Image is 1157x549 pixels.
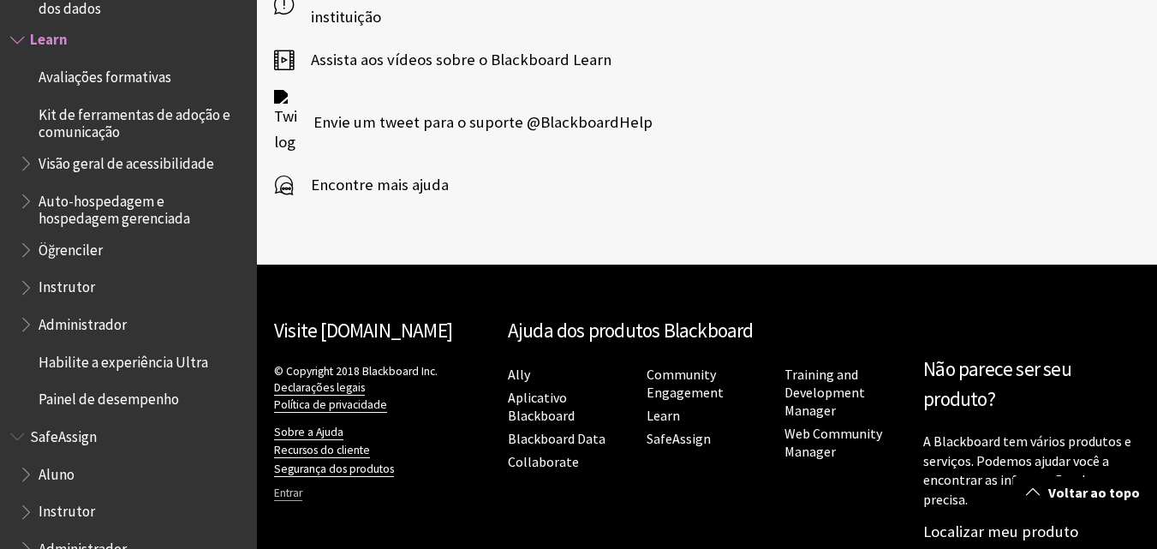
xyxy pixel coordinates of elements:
span: Instrutor [39,273,95,296]
a: Declarações legais [274,380,365,396]
a: Web Community Manager [784,425,882,461]
a: Aplicativo Blackboard [508,389,575,425]
a: Blackboard Data [508,430,605,448]
span: SafeAssign [30,422,97,445]
nav: Book outline for Blackboard Learn Help [10,26,247,415]
span: Avaliações formativas [39,63,171,86]
span: Öğrenciler [39,236,103,259]
a: Collaborate [508,453,579,471]
span: Visão geral de acessibilidade [39,149,214,172]
a: Recursos do cliente [274,443,370,458]
p: A Blackboard tem vários produtos e serviços. Podemos ajudar você a encontrar as informações de qu... [923,432,1140,509]
span: Learn [30,26,68,49]
img: Twitter logo [274,90,296,155]
span: Kit de ferramentas de adoção e comunicação [39,100,245,140]
span: Encontre mais ajuda [294,172,449,198]
a: Assista aos vídeos sobre o Blackboard Learn [274,47,611,73]
p: © Copyright 2018 Blackboard Inc. [274,363,491,412]
a: Voltar ao topo [1013,477,1157,509]
span: Administrador [39,310,127,333]
a: Visite [DOMAIN_NAME] [274,318,452,343]
a: Encontre mais ajuda [274,172,449,198]
span: Auto-hospedagem e hospedagem gerenciada [39,187,245,227]
a: Sobre a Ajuda [274,425,343,440]
a: Segurança dos produtos [274,462,394,477]
span: Aluno [39,460,75,483]
a: Política de privacidade [274,397,387,413]
span: Habilite a experiência Ultra [39,348,208,371]
span: Painel de desempenho [39,385,179,409]
a: Community Engagement [647,366,724,402]
a: Ally [508,366,530,384]
span: Assista aos vídeos sobre o Blackboard Learn [294,47,611,73]
span: Instrutor [39,498,95,521]
a: Localizar meu produto [923,522,1078,541]
a: Learn [647,407,680,425]
a: SafeAssign [647,430,711,448]
h2: Não parece ser seu produto? [923,355,1140,415]
span: Envie um tweet para o suporte @BlackboardHelp [296,110,653,135]
a: Twitter logo Envie um tweet para o suporte @BlackboardHelp [274,90,653,155]
a: Entrar [274,486,302,501]
h2: Ajuda dos produtos Blackboard [508,316,907,346]
a: Training and Development Manager [784,366,865,420]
